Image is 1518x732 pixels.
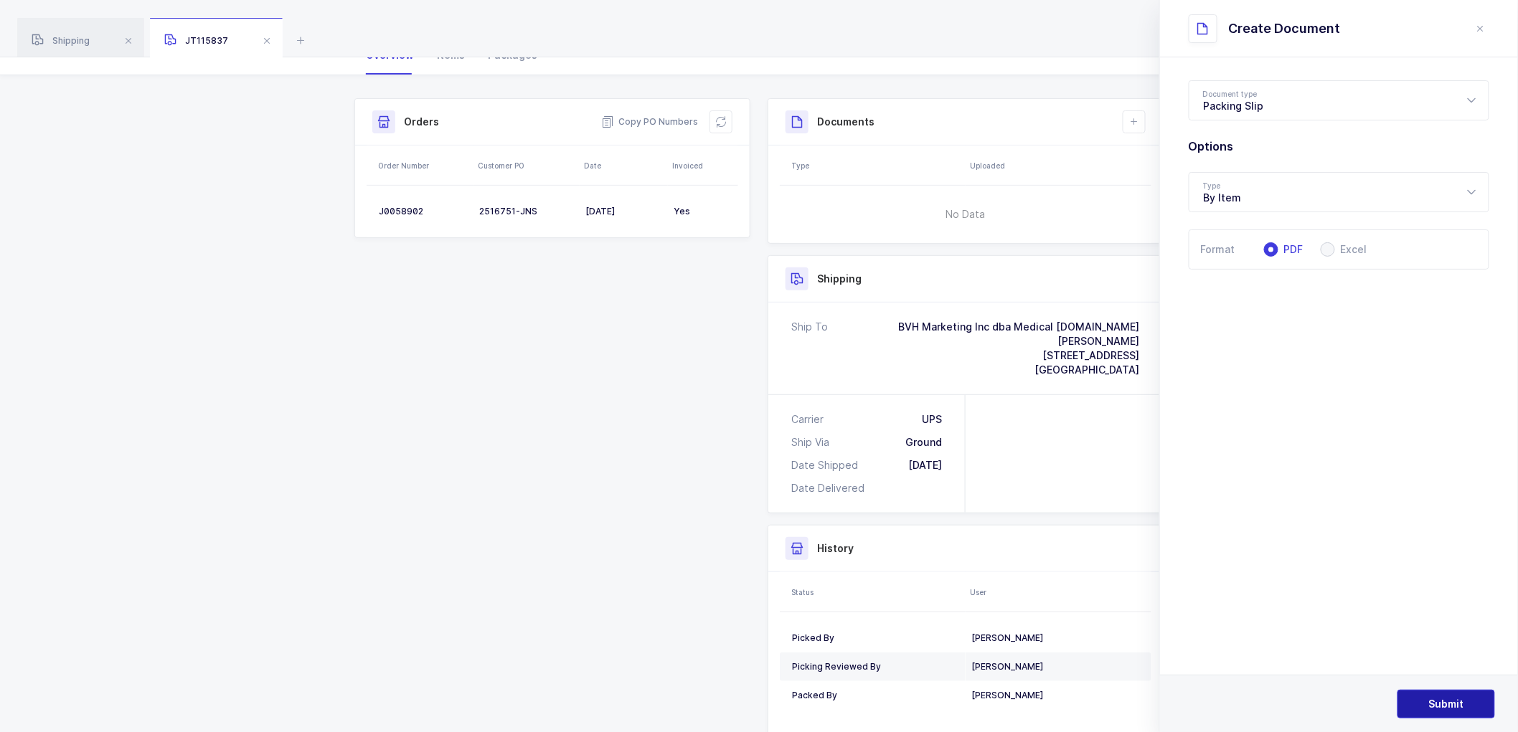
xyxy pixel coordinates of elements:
[32,35,90,46] span: Shipping
[404,115,439,129] h3: Orders
[898,348,1139,363] div: [STREET_ADDRESS]
[1034,363,1139,376] span: [GEOGRAPHIC_DATA]
[1335,244,1367,255] span: Excel
[922,412,942,427] div: UPS
[672,160,734,171] div: Invoiced
[1278,244,1303,255] span: PDF
[1189,138,1489,155] h2: Options
[378,160,469,171] div: Order Number
[791,412,829,427] div: Carrier
[817,272,862,286] h3: Shipping
[792,690,960,701] div: Packed By
[1472,20,1489,37] button: close drawer
[971,661,1139,672] div: [PERSON_NAME]
[791,458,864,472] div: Date Shipped
[601,115,698,129] button: Copy PO Numbers
[791,320,828,377] div: Ship To
[873,193,1059,236] span: No Data
[971,632,1139,644] div: [PERSON_NAME]
[792,661,960,672] div: Picking Reviewed By
[792,632,960,644] div: Picked By
[674,206,690,217] span: Yes
[479,206,574,217] div: 2516751-JNS
[898,320,1139,334] div: BVH Marketing Inc dba Medical [DOMAIN_NAME]
[584,160,664,171] div: Date
[905,435,942,450] div: Ground
[791,160,961,171] div: Type
[1229,20,1341,37] div: Create Document
[585,206,662,217] div: [DATE]
[971,690,1139,701] div: [PERSON_NAME]
[379,206,468,217] div: J0058902
[817,541,854,556] h3: History
[908,458,942,472] div: [DATE]
[970,160,1147,171] div: Uploaded
[478,160,575,171] div: Customer PO
[791,481,870,495] div: Date Delivered
[1397,690,1495,718] button: Submit
[817,115,874,129] h3: Documents
[791,586,961,598] div: Status
[898,334,1139,348] div: [PERSON_NAME]
[1429,697,1464,711] span: Submit
[164,35,228,46] span: JT115837
[970,586,1147,598] div: User
[791,435,835,450] div: Ship Via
